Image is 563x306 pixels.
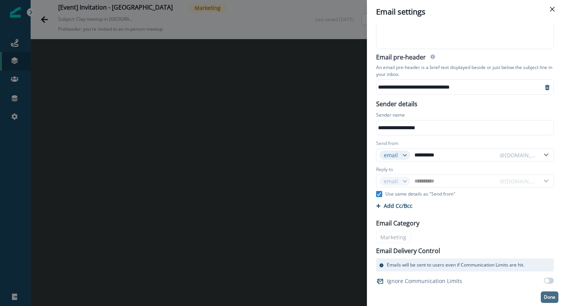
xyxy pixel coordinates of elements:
[387,277,462,285] p: Ignore Communication Limits
[541,291,558,303] button: Done
[376,6,554,18] div: Email settings
[376,166,393,173] label: Reply to
[500,151,537,159] div: @[DOMAIN_NAME]
[376,112,405,120] p: Sender name
[376,54,426,63] h2: Email pre-header
[376,140,398,147] label: Send from
[387,262,524,268] p: Emails will be sent to users even if Communication Limits are hit.
[376,63,554,79] p: An email pre-header is a brief text displayed beside or just below the subject line in your inbox.
[372,98,422,109] p: Sender details
[376,246,440,255] p: Email Delivery Control
[384,151,399,159] div: email
[376,202,412,209] button: Add Cc/Bcc
[544,84,550,90] svg: remove-preheader
[385,191,455,197] p: Use same details as "Send from"
[376,219,419,228] p: Email Category
[546,3,558,15] button: Close
[544,294,555,300] p: Done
